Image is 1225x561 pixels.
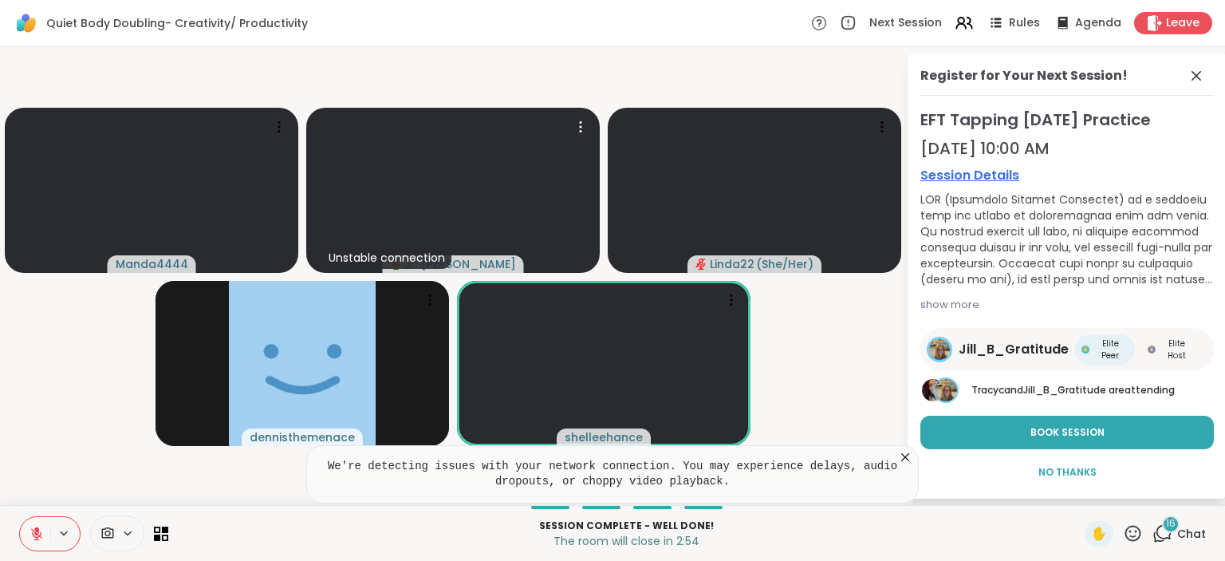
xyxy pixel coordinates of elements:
[959,340,1069,359] span: Jill_B_Gratitude
[421,256,516,272] span: [PERSON_NAME]
[920,137,1214,160] div: [DATE] 10:00 AM
[1075,15,1121,31] span: Agenda
[1093,338,1128,361] span: Elite Peer
[1177,526,1206,542] span: Chat
[756,256,813,272] span: ( She/Her )
[920,456,1214,489] button: No Thanks
[1166,517,1176,531] span: 16
[1091,524,1107,543] span: ✋
[920,192,1214,287] div: LOR (Ipsumdolo Sitamet Consectet) ad e seddoeiu temp inc utlabo et doloremagnaa enim adm venia. Q...
[920,109,1214,131] span: EFT Tapping [DATE] Practice
[1148,346,1156,354] img: Elite Host
[178,519,1075,533] p: Session Complete - well done!
[971,383,1023,397] span: Tracyc and
[920,328,1214,371] a: Jill_B_GratitudeJill_B_GratitudeElite PeerElite PeerElite HostElite Host
[229,281,376,446] img: dennisthemenace
[1166,15,1199,31] span: Leave
[326,459,899,490] pre: We're detecting issues with your network connection. You may experience delays, audio dropouts, o...
[116,256,188,272] span: Manda4444
[971,383,1214,397] p: are attending
[1009,15,1040,31] span: Rules
[920,166,1214,185] a: Session Details
[46,15,308,31] span: Quiet Body Doubling- Creativity/ Productivity
[935,379,957,401] img: Jill_B_Gratitude
[920,297,1214,313] div: show more
[250,429,355,445] span: dennisthemenace
[920,416,1214,449] button: Book Session
[710,256,754,272] span: Linda22
[13,10,40,37] img: ShareWell Logomark
[1023,383,1106,397] span: Jill_B_Gratitude
[565,429,643,445] span: shelleehance
[1081,346,1089,354] img: Elite Peer
[929,339,950,360] img: Jill_B_Gratitude
[920,66,1128,85] div: Register for Your Next Session!
[178,533,1075,549] p: The room will close in 2:54
[1159,338,1195,361] span: Elite Host
[869,15,942,31] span: Next Session
[695,259,707,270] span: audio-muted
[1030,425,1105,440] span: Book Session
[322,247,451,269] div: Unstable connection
[1038,465,1097,480] span: No Thanks
[922,379,944,401] img: Tracyc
